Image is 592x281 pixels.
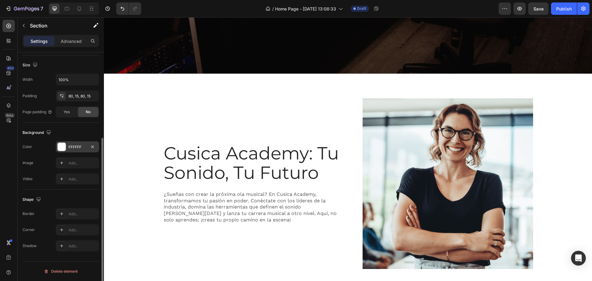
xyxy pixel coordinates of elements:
[556,6,572,12] div: Publish
[31,38,48,44] p: Settings
[30,22,80,29] p: Section
[23,93,37,99] div: Padding
[23,160,33,166] div: Image
[357,6,366,11] span: Draft
[23,243,37,249] div: Shadow
[40,5,43,12] p: 7
[259,81,429,252] img: 432750572815254551-045f6fd4-ba45-46a8-90d8-3054f707b295.png
[68,243,97,249] div: Add...
[64,109,70,115] span: Yes
[86,109,91,115] span: No
[116,2,141,15] div: Undo/Redo
[23,129,52,137] div: Background
[23,211,35,217] div: Border
[6,66,15,71] div: 450
[528,2,549,15] button: Save
[551,2,577,15] button: Publish
[23,61,39,69] div: Size
[56,74,99,85] input: Auto
[104,17,592,281] iframe: Design area
[23,77,33,82] div: Width
[44,268,78,275] div: Delete element
[23,196,42,204] div: Shape
[275,6,336,12] span: Home Page - [DATE] 13:08:33
[23,267,99,276] button: Delete element
[68,93,97,99] div: 80, 15, 80, 15
[533,6,544,11] span: Save
[5,113,15,118] div: Beta
[68,227,97,233] div: Add...
[68,176,97,182] div: Add...
[23,144,32,150] div: Color
[23,227,35,233] div: Corner
[272,6,274,12] span: /
[23,176,32,182] div: Video
[571,251,586,266] div: Open Intercom Messenger
[23,109,52,115] div: Page padding
[68,144,86,150] div: FFFFFF
[61,38,82,44] p: Advanced
[68,211,97,217] div: Add...
[68,160,97,166] div: Add...
[2,2,46,15] button: 7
